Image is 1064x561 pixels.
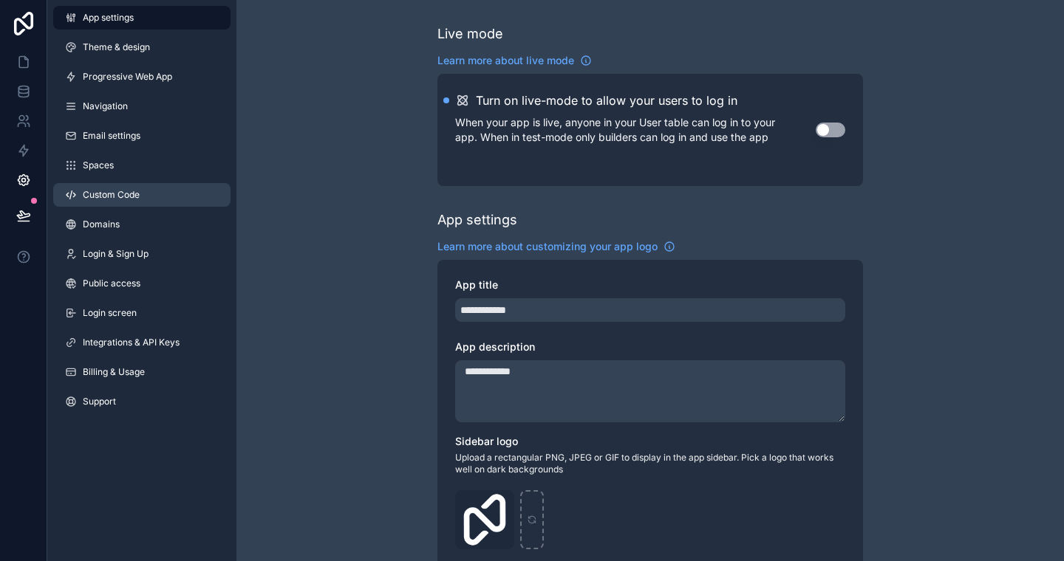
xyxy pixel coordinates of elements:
a: Learn more about live mode [437,53,592,68]
span: Support [83,396,116,407]
span: Billing & Usage [83,366,145,378]
a: Progressive Web App [53,65,231,89]
span: Public access [83,278,140,289]
span: Navigation [83,100,128,112]
span: Login & Sign Up [83,248,149,260]
a: Support [53,390,231,413]
span: Domains [83,218,120,230]
span: Progressive Web App [83,71,172,83]
a: Email settings [53,124,231,148]
span: Theme & design [83,41,150,53]
a: App settings [53,6,231,30]
a: Navigation [53,94,231,118]
a: Login screen [53,301,231,325]
p: When your app is live, anyone in your User table can log in to your app. When in test-mode only b... [455,115,816,145]
span: App description [455,340,535,353]
a: Public access [53,272,231,295]
span: Integrations & API Keys [83,337,180,348]
span: Spaces [83,159,114,171]
span: App settings [83,12,134,24]
a: Spaces [53,154,231,177]
span: Email settings [83,130,140,142]
div: App settings [437,210,517,230]
a: Learn more about customizing your app logo [437,239,675,254]
a: Integrations & API Keys [53,331,231,354]
a: Custom Code [53,183,231,207]
span: Sidebar logo [455,435,518,447]
div: Live mode [437,24,503,44]
span: Login screen [83,307,137,319]
span: App title [455,278,498,291]
a: Theme & design [53,35,231,59]
a: Billing & Usage [53,360,231,384]
span: Custom Code [83,189,140,201]
h2: Turn on live-mode to allow your users to log in [476,92,737,109]
a: Login & Sign Up [53,242,231,266]
span: Learn more about live mode [437,53,574,68]
a: Domains [53,213,231,236]
span: Upload a rectangular PNG, JPEG or GIF to display in the app sidebar. Pick a logo that works well ... [455,452,845,475]
span: Learn more about customizing your app logo [437,239,658,254]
